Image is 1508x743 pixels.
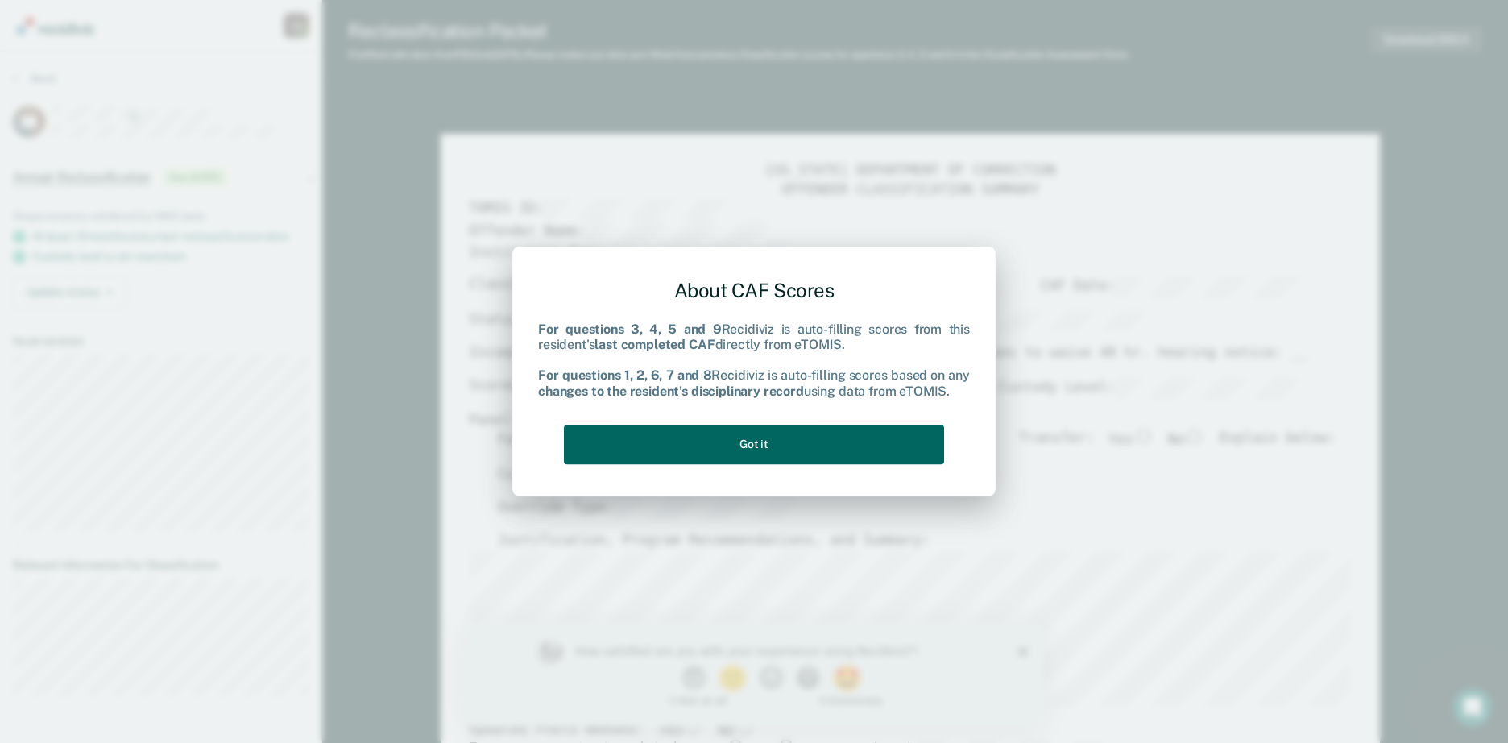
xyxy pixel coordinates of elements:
[252,44,285,68] button: 2
[330,44,358,68] button: 4
[293,44,321,68] button: 3
[367,44,400,68] button: 5
[354,73,506,83] div: 5 - Extremely
[553,24,562,34] div: Close survey
[564,425,944,464] button: Got it
[538,368,711,384] b: For questions 1, 2, 6, 7 and 8
[538,266,970,315] div: About CAF Scores
[71,16,97,42] img: Profile image for Kim
[110,73,262,83] div: 1 - Not at all
[594,337,715,352] b: last completed CAF
[538,322,722,337] b: For questions 3, 4, 5 and 9
[216,44,244,68] button: 1
[110,21,482,35] div: How satisfied are you with your experience using Recidiviz?
[538,322,970,399] div: Recidiviz is auto-filling scores from this resident's directly from eTOMIS. Recidiviz is auto-fil...
[538,384,804,399] b: changes to the resident's disciplinary record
